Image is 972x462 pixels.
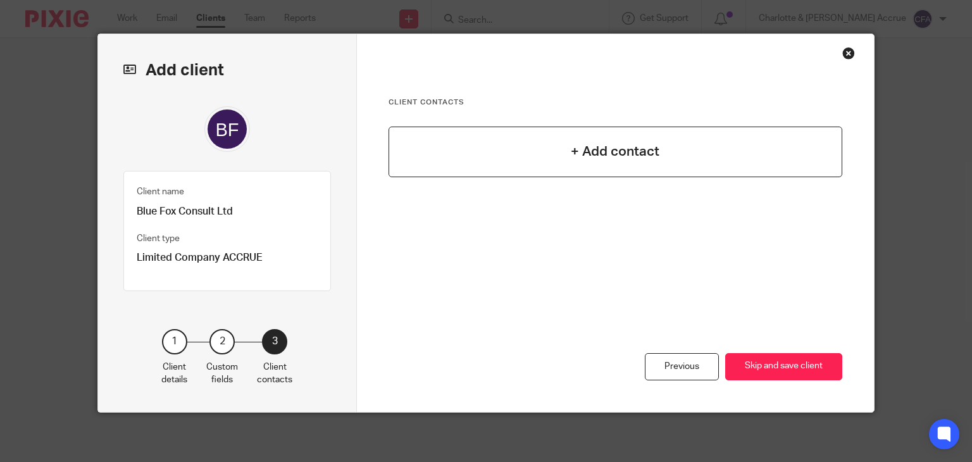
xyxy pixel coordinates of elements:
p: Limited Company ACCRUE [137,251,318,265]
p: Client contacts [257,361,292,387]
label: Client name [137,185,184,198]
p: Custom fields [206,361,238,387]
div: Previous [645,353,719,380]
button: Skip and save client [725,353,842,380]
div: Close this dialog window [842,47,855,59]
h4: + Add contact [571,142,659,161]
p: Client details [161,361,187,387]
div: 2 [209,329,235,354]
label: Client type [137,232,180,245]
div: 1 [162,329,187,354]
h3: Client contacts [389,97,843,108]
img: svg%3E [204,106,250,152]
div: 3 [262,329,287,354]
p: Blue Fox Consult Ltd [137,205,318,218]
h2: Add client [123,59,331,81]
